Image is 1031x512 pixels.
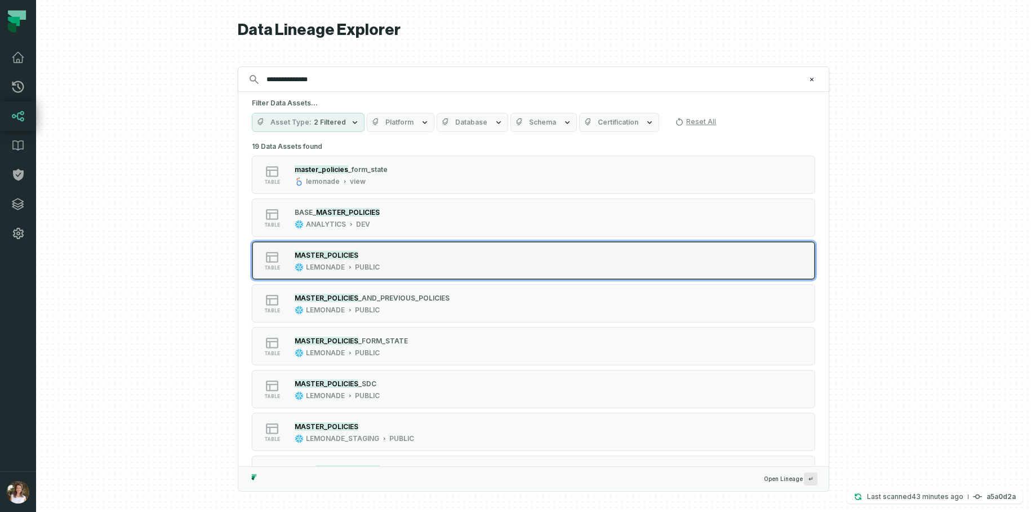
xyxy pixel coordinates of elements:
[385,118,414,127] span: Platform
[316,465,380,474] mark: MASTER_POLICIES
[304,208,316,217] span: SE_
[295,165,348,174] mark: master_policies
[252,241,815,280] button: tableLEMONADEPUBLIC
[295,251,358,259] mark: MASTER_POLICIES
[295,337,358,345] mark: MASTER_POLICIES
[806,74,817,85] button: Clear search query
[355,306,380,315] div: PUBLIC
[358,379,376,388] span: _SDC
[252,113,365,132] button: Asset Type2 Filtered
[238,20,829,40] h1: Data Lineage Explorer
[252,99,815,108] h5: Filter Data Assets...
[252,370,815,408] button: tableLEMONADEPUBLIC
[455,118,487,127] span: Database
[306,434,379,443] div: LEMONADE_STAGING
[306,177,340,186] div: lemonade
[264,351,280,356] span: table
[306,306,345,315] div: LEMONADE
[270,118,312,127] span: Asset Type
[316,208,380,217] mark: MASTER_POLICIES
[355,348,380,357] div: PUBLIC
[264,179,280,185] span: table
[252,413,815,451] button: tableLEMONADE_STAGINGPUBLIC
[358,337,408,345] span: _FORM_STATE
[367,113,434,132] button: Platform
[238,139,829,466] div: Suggestions
[314,118,346,127] span: 2 Filtered
[598,118,638,127] span: Certification
[389,434,414,443] div: PUBLIC
[264,394,280,399] span: table
[252,156,815,194] button: tablelemonadeview
[529,118,556,127] span: Schema
[356,220,370,229] div: DEV
[295,294,358,302] mark: MASTER_POLICIES
[986,493,1016,500] h4: a5a0d2a
[847,490,1023,504] button: Last scanned[DATE] 2:43:29 PMa5a0d2a
[867,491,963,502] p: Last scanned
[306,263,345,272] div: LEMONADE
[252,456,815,494] button: tableLEMONADEBACKUPS
[670,113,721,131] button: Reset All
[350,177,366,186] div: view
[252,198,815,237] button: tableANALYTICSDEV
[306,391,345,400] div: LEMONADE
[264,308,280,314] span: table
[295,422,358,431] mark: MASTER_POLICIES
[912,492,963,501] relative-time: Sep 5, 2025, 2:43 PM GMT+2
[264,265,280,271] span: table
[295,379,358,388] mark: MASTER_POLICIES
[252,327,815,365] button: tableLEMONADEPUBLIC
[264,222,280,228] span: table
[355,391,380,400] div: PUBLIC
[304,465,316,474] span: ST_
[306,220,346,229] div: ANALYTICS
[348,165,388,174] span: _form_state
[306,348,345,357] div: LEMONADE
[380,465,416,474] span: _ORIGINAL
[295,465,304,474] span: TE
[295,208,304,217] span: BA
[358,294,450,302] span: _AND_PREVIOUS_POLICIES
[804,473,817,485] span: Press ↵ to add a new Data Asset to the graph
[437,113,508,132] button: Database
[7,481,29,504] img: avatar of Sharon Lifchitz
[355,263,380,272] div: PUBLIC
[510,113,577,132] button: Schema
[764,473,817,485] span: Open Lineage
[252,284,815,323] button: tableLEMONADEPUBLIC
[579,113,659,132] button: Certification
[264,436,280,442] span: table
